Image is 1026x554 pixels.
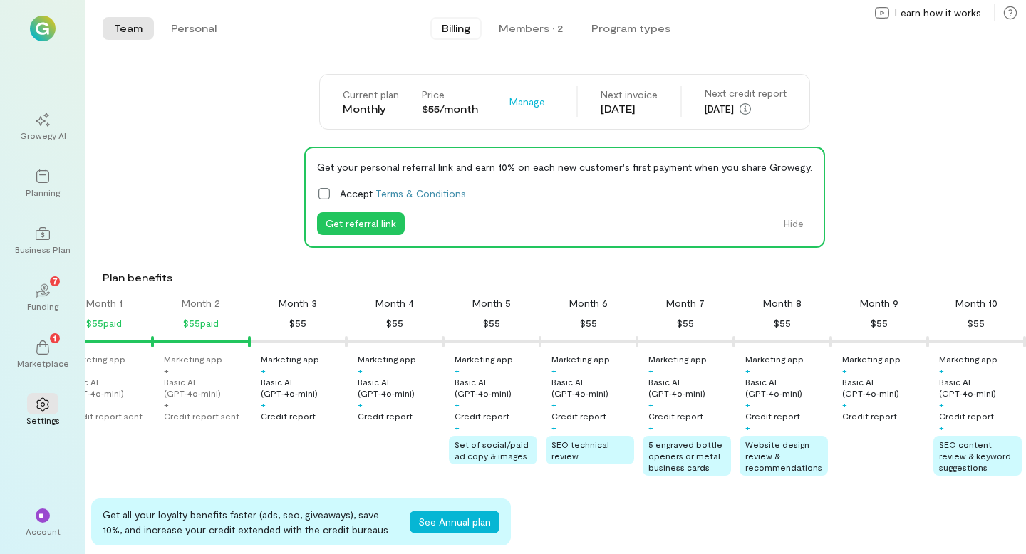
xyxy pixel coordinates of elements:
[375,187,466,199] a: Terms & Conditions
[375,296,414,310] div: Month 4
[648,399,653,410] div: +
[895,6,981,20] span: Learn how it works
[455,376,537,399] div: Basic AI (GPT‑4o‑mini)
[358,376,440,399] div: Basic AI (GPT‑4o‑mini)
[442,21,470,36] span: Billing
[164,399,169,410] div: +
[472,296,511,310] div: Month 5
[601,102,658,116] div: [DATE]
[53,274,58,287] span: 7
[763,296,802,310] div: Month 8
[939,422,944,433] div: +
[343,102,399,116] div: Monthly
[17,272,68,323] a: Funding
[745,365,750,376] div: +
[164,365,169,376] div: +
[164,376,247,399] div: Basic AI (GPT‑4o‑mini)
[358,365,363,376] div: +
[422,88,478,102] div: Price
[551,439,609,461] span: SEO technical review
[939,376,1022,399] div: Basic AI (GPT‑4o‑mini)
[17,158,68,209] a: Planning
[430,17,482,40] button: Billing
[183,315,219,332] div: $55 paid
[27,300,58,312] div: Funding
[939,365,944,376] div: +
[455,410,509,422] div: Credit report
[53,331,56,344] span: 1
[182,296,220,310] div: Month 2
[289,315,306,332] div: $55
[648,422,653,433] div: +
[103,17,154,40] button: Team
[279,296,317,310] div: Month 3
[261,410,316,422] div: Credit report
[86,315,122,332] div: $55 paid
[67,376,150,399] div: Basic AI (GPT‑4o‑mini)
[677,315,694,332] div: $55
[358,399,363,410] div: +
[939,410,994,422] div: Credit report
[648,439,722,472] span: 5 engraved bottle openers or metal business cards
[501,90,554,113] button: Manage
[551,353,610,365] div: Marketing app
[455,365,460,376] div: +
[871,315,888,332] div: $55
[261,376,343,399] div: Basic AI (GPT‑4o‑mini)
[648,410,703,422] div: Credit report
[499,21,563,36] div: Members · 2
[745,376,828,399] div: Basic AI (GPT‑4o‑mini)
[842,410,897,422] div: Credit report
[17,386,68,437] a: Settings
[358,353,416,365] div: Marketing app
[955,296,997,310] div: Month 10
[509,95,545,109] span: Manage
[775,212,812,235] button: Hide
[939,353,997,365] div: Marketing app
[160,17,228,40] button: Personal
[842,376,925,399] div: Basic AI (GPT‑4o‑mini)
[648,376,731,399] div: Basic AI (GPT‑4o‑mini)
[666,296,705,310] div: Month 7
[939,399,944,410] div: +
[551,410,606,422] div: Credit report
[551,376,634,399] div: Basic AI (GPT‑4o‑mini)
[86,296,123,310] div: Month 1
[67,410,142,422] div: Credit report sent
[386,315,403,332] div: $55
[340,186,466,201] span: Accept
[358,410,413,422] div: Credit report
[17,329,68,380] a: Marketplace
[261,353,319,365] div: Marketing app
[580,17,682,40] button: Program types
[745,399,750,410] div: +
[17,357,69,369] div: Marketplace
[745,353,804,365] div: Marketing app
[648,353,707,365] div: Marketing app
[483,315,500,332] div: $55
[20,130,66,141] div: Growegy AI
[164,353,222,365] div: Marketing app
[569,296,608,310] div: Month 6
[15,244,71,255] div: Business Plan
[580,315,597,332] div: $55
[842,399,847,410] div: +
[551,399,556,410] div: +
[343,88,399,102] div: Current plan
[410,511,499,533] button: See Annual plan
[968,315,985,332] div: $55
[261,365,266,376] div: +
[455,422,460,433] div: +
[17,101,68,152] a: Growegy AI
[648,365,653,376] div: +
[842,353,901,365] div: Marketing app
[26,526,61,537] div: Account
[601,88,658,102] div: Next invoice
[261,399,266,410] div: +
[17,215,68,266] a: Business Plan
[551,422,556,433] div: +
[455,439,529,461] span: Set of social/paid ad copy & images
[67,353,125,365] div: Marketing app
[103,507,398,537] div: Get all your loyalty benefits faster (ads, seo, giveaways), save 10%, and increase your credit ex...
